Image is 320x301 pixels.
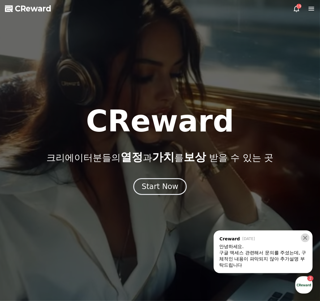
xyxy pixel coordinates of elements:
[46,151,273,163] p: 크리에이터분들의 과 를 받을 수 있는 곳
[133,178,187,195] button: Start Now
[41,196,80,212] a: 2대화
[57,206,64,211] span: 대화
[2,196,41,212] a: 홈
[297,4,301,9] div: 19
[63,196,65,201] span: 2
[15,4,51,14] span: CReward
[142,182,178,191] div: Start Now
[19,205,23,210] span: 홈
[184,151,206,163] span: 보상
[152,151,174,163] span: 가치
[80,196,119,212] a: 설정
[96,205,103,210] span: 설정
[121,151,143,163] span: 열정
[86,106,234,136] h1: CReward
[5,4,51,14] a: CReward
[133,184,187,190] a: Start Now
[293,5,300,12] a: 19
